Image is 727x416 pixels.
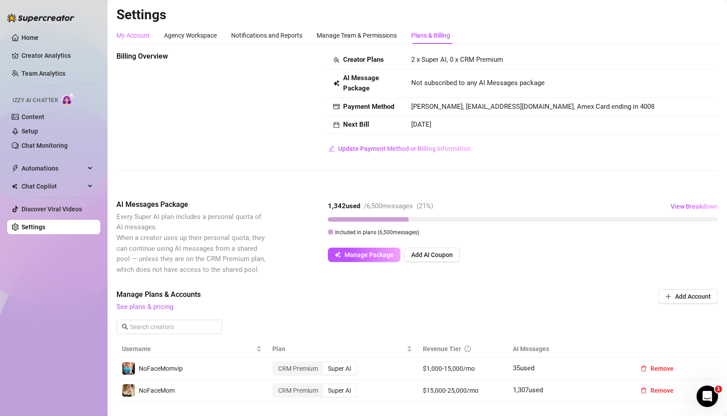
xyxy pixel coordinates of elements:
th: Plan [267,340,417,358]
span: thunderbolt [12,165,19,172]
span: plus [665,293,671,300]
span: Billing Overview [116,51,267,62]
span: team [333,57,340,63]
a: Discover Viral Videos [22,206,82,213]
span: credit-card [333,103,340,110]
button: Update Payment Method or Billing Information [328,142,471,156]
a: Content [22,113,44,120]
div: CRM Premium [273,384,323,397]
strong: Payment Method [343,103,394,111]
span: NoFaceMom [139,387,175,394]
button: Remove [633,383,681,398]
span: Update Payment Method or Billing Information [338,145,471,152]
span: Plan [272,344,405,354]
a: See plans & pricing [116,303,173,311]
a: Creator Analytics [22,48,93,63]
span: delete [641,365,647,372]
td: $1,000-15,000/mo [417,358,508,380]
a: Setup [22,128,38,135]
button: Add Account [658,289,718,304]
span: View Breakdown [671,203,718,210]
span: Izzy AI Chatter [13,96,58,105]
img: NoFaceMom [122,384,135,397]
div: Manage Team & Permissions [317,30,397,40]
a: Home [22,34,39,41]
span: Every Super AI plan includes a personal quota of AI messages. When a creator uses up their person... [116,213,265,274]
strong: AI Message Package [343,74,379,93]
button: Add AI Coupon [404,248,460,262]
span: Remove [650,365,674,372]
span: 2 x Super AI, 0 x CRM Premium [411,56,503,64]
span: / 6,500 messages [364,202,413,210]
span: 1,307 used [513,386,543,394]
span: Manage Plans & Accounts [116,289,597,300]
strong: 1,342 used [328,202,360,210]
span: Included in plans ( 6,500 messages) [335,229,419,236]
input: Search creators [130,322,210,332]
span: [PERSON_NAME], [EMAIL_ADDRESS][DOMAIN_NAME], Amex Card ending in 4008 [411,103,654,111]
button: View Breakdown [670,199,718,214]
div: Super AI [323,384,356,397]
span: calendar [333,122,340,128]
span: [DATE] [411,120,431,129]
div: My Account [116,30,150,40]
h2: Settings [116,6,718,23]
strong: Creator Plans [343,56,384,64]
img: Chat Copilot [12,183,17,189]
button: Remove [633,361,681,376]
img: logo-BBDzfeDw.svg [7,13,74,22]
span: Chat Copilot [22,179,85,193]
span: Not subscribed to any AI Messages package [411,78,545,89]
span: Manage Package [344,251,394,258]
div: Agency Workspace [164,30,217,40]
span: edit [328,146,335,152]
span: search [122,324,128,330]
th: AI Messages [508,340,628,358]
a: Team Analytics [22,70,65,77]
td: $15,000-25,000/mo [417,380,508,402]
span: AI Messages Package [116,199,267,210]
span: Add Account [675,293,711,300]
img: NoFaceMomvip [122,362,135,375]
a: Chat Monitoring [22,142,68,149]
span: info-circle [465,346,471,352]
div: segmented control [272,361,357,376]
strong: Next Bill [343,120,369,129]
th: Username [116,340,267,358]
div: Super AI [323,362,356,375]
span: 1 [715,386,722,393]
div: CRM Premium [273,362,323,375]
iframe: Intercom live chat [697,386,718,407]
span: Automations [22,161,85,176]
span: 35 used [513,364,534,372]
span: NoFaceMomvip [139,365,183,372]
span: Remove [650,387,674,394]
span: Revenue Tier [423,345,461,352]
span: Add AI Coupon [411,251,453,258]
a: Settings [22,223,45,231]
span: delete [641,387,647,394]
div: Plans & Billing [411,30,450,40]
img: AI Chatter [61,93,75,106]
span: ( 21 %) [417,202,433,210]
span: Username [122,344,254,354]
div: segmented control [272,383,357,398]
button: Manage Package [328,248,400,262]
div: Notifications and Reports [231,30,302,40]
